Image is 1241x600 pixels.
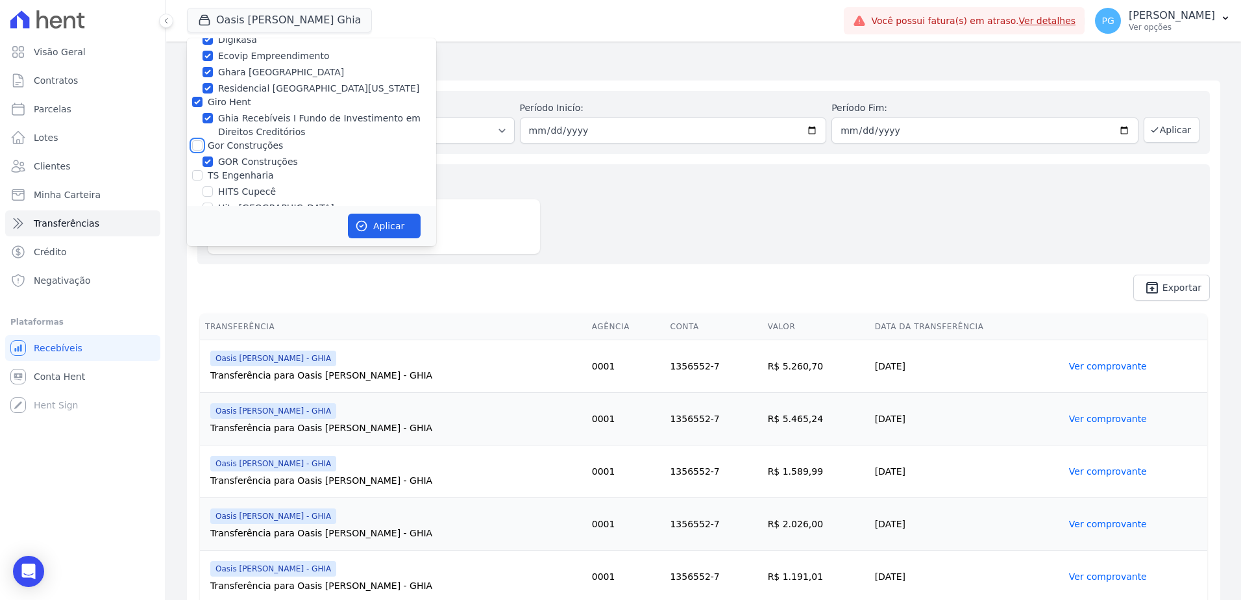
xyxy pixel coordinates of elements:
a: Transferências [5,210,160,236]
a: Crédito [5,239,160,265]
p: [PERSON_NAME] [1129,9,1215,22]
div: Open Intercom Messenger [13,556,44,587]
a: Ver comprovante [1069,466,1147,477]
span: Recebíveis [34,342,82,355]
a: Ver comprovante [1069,571,1147,582]
button: PG [PERSON_NAME] Ver opções [1085,3,1241,39]
label: Período Fim: [831,101,1138,115]
div: Transferência para Oasis [PERSON_NAME] - GHIA [210,474,582,487]
label: Residencial [GEOGRAPHIC_DATA][US_STATE] [218,82,419,95]
th: Valor [763,314,870,340]
span: Exportar [1162,284,1201,292]
th: Transferência [200,314,587,340]
label: Ghia Recebíveis I Fundo de Investimento em Direitos Creditórios [218,112,436,139]
a: Recebíveis [5,335,160,361]
button: Oasis [PERSON_NAME] Ghia [187,8,372,32]
a: Ver detalhes [1019,16,1076,26]
td: 0001 [587,393,665,445]
a: Ver comprovante [1069,361,1147,371]
h2: Transferências [187,52,1220,75]
button: Aplicar [1144,117,1199,143]
th: Agência [587,314,665,340]
div: Transferência para Oasis [PERSON_NAME] - GHIA [210,369,582,382]
a: Minha Carteira [5,182,160,208]
span: Conta Hent [34,370,85,383]
td: R$ 1.589,99 [763,445,870,498]
span: Contratos [34,74,78,87]
span: Transferências [34,217,99,230]
a: Parcelas [5,96,160,122]
label: TS Engenharia [208,170,274,181]
i: unarchive [1144,280,1160,295]
span: Oasis [PERSON_NAME] - GHIA [210,561,336,577]
a: Contratos [5,68,160,94]
th: Data da Transferência [870,314,1064,340]
span: Clientes [34,160,70,173]
td: [DATE] [870,445,1064,498]
td: 1356552-7 [665,498,762,551]
a: Conta Hent [5,364,160,390]
td: R$ 5.465,24 [763,393,870,445]
td: R$ 2.026,00 [763,498,870,551]
div: Transferência para Oasis [PERSON_NAME] - GHIA [210,579,582,592]
td: 1356552-7 [665,340,762,393]
td: 1356552-7 [665,445,762,498]
span: PG [1101,16,1114,25]
td: R$ 5.260,70 [763,340,870,393]
label: Período Inicío: [520,101,827,115]
a: Negativação [5,268,160,294]
span: Crédito [34,245,67,258]
a: Lotes [5,125,160,151]
div: Transferência para Oasis [PERSON_NAME] - GHIA [210,527,582,540]
span: Oasis [PERSON_NAME] - GHIA [210,403,336,419]
a: Ver comprovante [1069,519,1147,529]
a: Ver comprovante [1069,414,1147,424]
span: Oasis [PERSON_NAME] - GHIA [210,508,336,524]
div: Plataformas [10,314,155,330]
td: 0001 [587,498,665,551]
th: Conta [665,314,762,340]
label: Ecovip Empreendimento [218,49,330,63]
span: Parcelas [34,103,71,116]
span: Você possui fatura(s) em atraso. [871,14,1075,28]
label: Gor Construções [208,140,283,151]
a: unarchive Exportar [1133,275,1210,301]
span: Visão Geral [34,45,86,58]
label: Giro Hent [208,97,251,107]
p: Ver opções [1129,22,1215,32]
td: 0001 [587,445,665,498]
td: 0001 [587,340,665,393]
span: Minha Carteira [34,188,101,201]
span: Lotes [34,131,58,144]
label: HITS Cupecê [218,185,276,199]
span: Oasis [PERSON_NAME] - GHIA [210,456,336,471]
td: [DATE] [870,498,1064,551]
td: 1356552-7 [665,393,762,445]
label: Hits [GEOGRAPHIC_DATA] [218,201,334,215]
td: [DATE] [870,393,1064,445]
label: Ghara [GEOGRAPHIC_DATA] [218,66,344,79]
span: Negativação [34,274,91,287]
td: [DATE] [870,340,1064,393]
button: Aplicar [348,214,421,238]
a: Clientes [5,153,160,179]
label: GOR Construções [218,155,298,169]
label: Digikasa [218,33,257,47]
span: Oasis [PERSON_NAME] - GHIA [210,351,336,366]
a: Visão Geral [5,39,160,65]
div: Transferência para Oasis [PERSON_NAME] - GHIA [210,421,582,434]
